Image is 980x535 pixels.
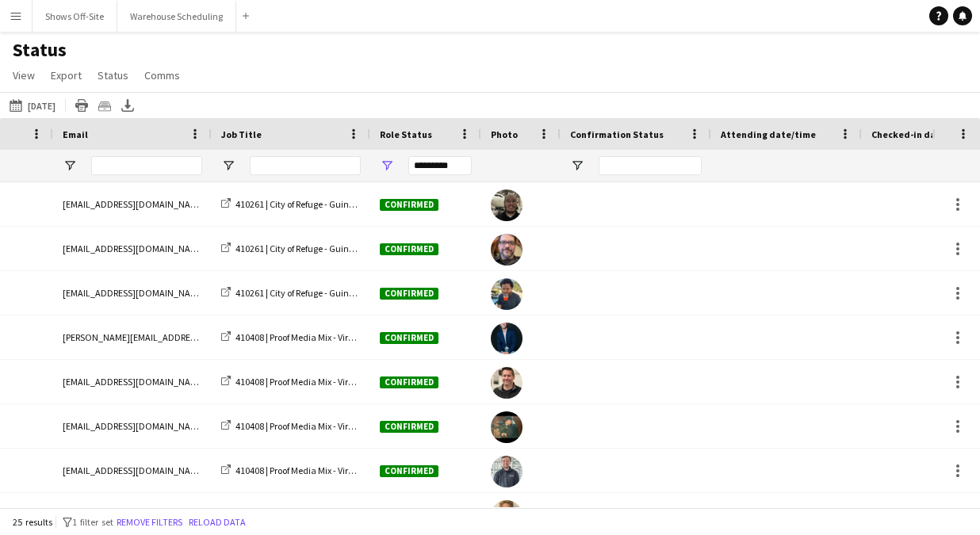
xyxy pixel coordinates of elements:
[221,376,408,388] a: 410408 | Proof Media Mix - Virgin Cruise 2025
[380,199,438,211] span: Confirmed
[95,96,114,115] app-action-btn: Crew files as ZIP
[491,189,523,221] img: Greg Yeager
[6,96,59,115] button: [DATE]
[491,500,523,532] img: Francisco Lozano
[72,516,113,528] span: 1 filter set
[138,65,186,86] a: Comms
[380,159,394,173] button: Open Filter Menu
[491,367,523,399] img: John Spivey
[570,128,664,140] span: Confirmation Status
[44,65,88,86] a: Export
[221,128,262,140] span: Job Title
[570,159,584,173] button: Open Filter Menu
[91,156,202,175] input: Email Filter Input
[13,68,35,82] span: View
[380,243,438,255] span: Confirmed
[117,1,236,32] button: Warehouse Scheduling
[491,456,523,487] img: Jake Wright
[380,376,438,388] span: Confirmed
[113,514,186,531] button: Remove filters
[235,243,429,254] span: 410261 | City of Refuge - Guinness KickBall Game
[235,376,408,388] span: 410408 | Proof Media Mix - Virgin Cruise 2025
[221,198,429,210] a: 410261 | City of Refuge - Guinness KickBall Game
[491,323,523,354] img: Bradley Peck
[721,128,816,140] span: Attending date/time
[63,128,88,140] span: Email
[380,288,438,300] span: Confirmed
[491,128,518,140] span: Photo
[380,421,438,433] span: Confirmed
[380,128,432,140] span: Role Status
[63,159,77,173] button: Open Filter Menu
[144,68,180,82] span: Comms
[491,278,523,310] img: Jamie Mellars
[599,156,702,175] input: Confirmation Status Filter Input
[53,404,212,448] div: [EMAIL_ADDRESS][DOMAIN_NAME]
[53,449,212,492] div: [EMAIL_ADDRESS][DOMAIN_NAME]
[221,464,408,476] a: 410408 | Proof Media Mix - Virgin Cruise 2025
[221,331,408,343] a: 410408 | Proof Media Mix - Virgin Cruise 2025
[408,156,472,175] input: Role Status Filter Input
[221,420,408,432] a: 410408 | Proof Media Mix - Virgin Cruise 2025
[491,411,523,443] img: Wendell Basinger
[53,182,212,226] div: [EMAIL_ADDRESS][DOMAIN_NAME]
[72,96,91,115] app-action-btn: Print
[380,465,438,477] span: Confirmed
[221,159,235,173] button: Open Filter Menu
[235,331,408,343] span: 410408 | Proof Media Mix - Virgin Cruise 2025
[235,464,408,476] span: 410408 | Proof Media Mix - Virgin Cruise 2025
[53,315,212,359] div: [PERSON_NAME][EMAIL_ADDRESS][DOMAIN_NAME]
[380,332,438,344] span: Confirmed
[221,243,429,254] a: 410261 | City of Refuge - Guinness KickBall Game
[98,68,128,82] span: Status
[186,514,249,531] button: Reload data
[53,271,212,315] div: [EMAIL_ADDRESS][DOMAIN_NAME]
[250,156,361,175] input: Job Title Filter Input
[491,234,523,266] img: Matt LeBlanc
[53,360,212,403] div: [EMAIL_ADDRESS][DOMAIN_NAME]
[221,287,429,299] a: 410261 | City of Refuge - Guinness KickBall Game
[51,68,82,82] span: Export
[235,420,408,432] span: 410408 | Proof Media Mix - Virgin Cruise 2025
[871,128,970,140] span: Checked-in date/time
[53,227,212,270] div: [EMAIL_ADDRESS][DOMAIN_NAME]
[6,65,41,86] a: View
[33,1,117,32] button: Shows Off-Site
[118,96,137,115] app-action-btn: Export XLSX
[235,287,429,299] span: 410261 | City of Refuge - Guinness KickBall Game
[91,65,135,86] a: Status
[235,198,429,210] span: 410261 | City of Refuge - Guinness KickBall Game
